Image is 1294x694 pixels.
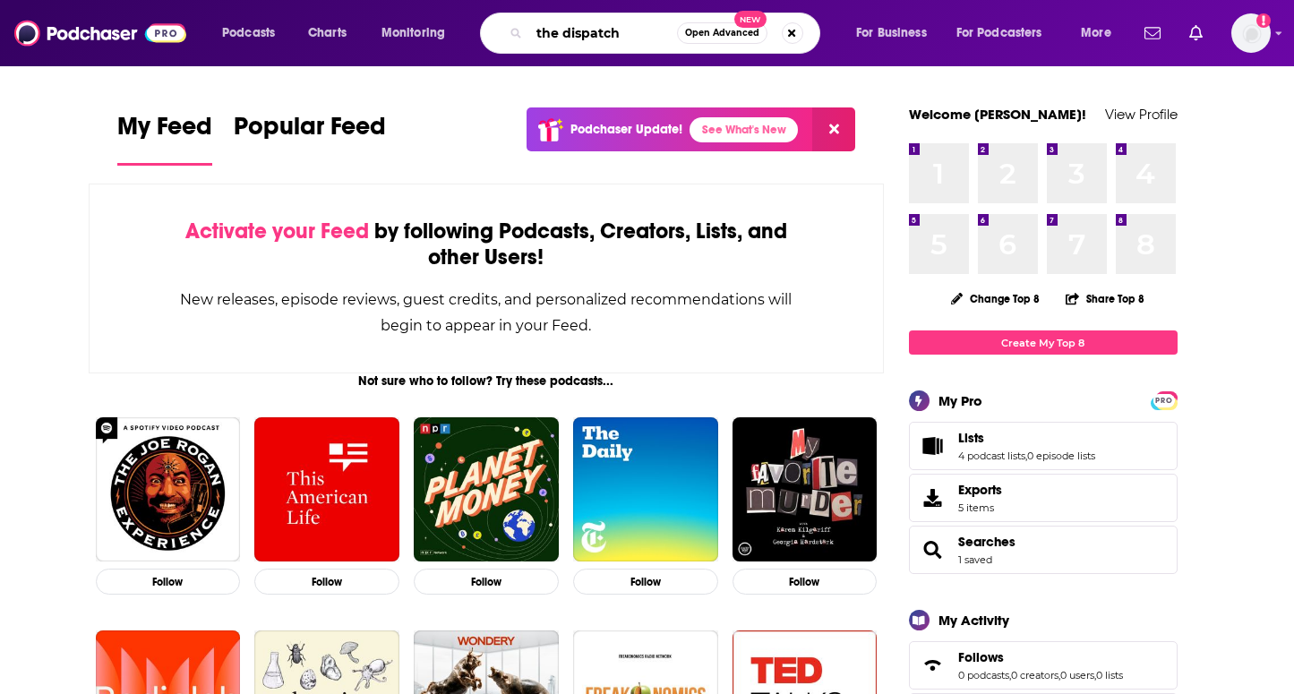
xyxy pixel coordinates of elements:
[915,433,951,458] a: Lists
[1231,13,1271,53] span: Logged in as CaseySL
[958,649,1004,665] span: Follows
[958,553,992,566] a: 1 saved
[185,218,369,244] span: Activate your Feed
[958,450,1025,462] a: 4 podcast lists
[909,526,1178,574] span: Searches
[1182,18,1210,48] a: Show notifications dropdown
[1025,450,1027,462] span: ,
[909,330,1178,355] a: Create My Top 8
[844,19,949,47] button: open menu
[308,21,347,46] span: Charts
[915,653,951,678] a: Follows
[497,13,837,54] div: Search podcasts, credits, & more...
[1153,394,1175,407] span: PRO
[573,569,718,595] button: Follow
[1231,13,1271,53] button: Show profile menu
[915,537,951,562] a: Searches
[958,649,1123,665] a: Follows
[938,612,1009,629] div: My Activity
[1068,19,1134,47] button: open menu
[529,19,677,47] input: Search podcasts, credits, & more...
[733,417,878,562] img: My Favorite Murder with Karen Kilgariff and Georgia Hardstark
[234,111,386,152] span: Popular Feed
[956,21,1042,46] span: For Podcasters
[685,29,759,38] span: Open Advanced
[1094,669,1096,681] span: ,
[909,106,1086,123] a: Welcome [PERSON_NAME]!
[958,534,1015,550] a: Searches
[938,392,982,409] div: My Pro
[945,19,1068,47] button: open menu
[117,111,212,152] span: My Feed
[210,19,298,47] button: open menu
[96,417,241,562] img: The Joe Rogan Experience
[117,111,212,166] a: My Feed
[1081,21,1111,46] span: More
[909,474,1178,522] a: Exports
[690,117,798,142] a: See What's New
[677,22,767,44] button: Open AdvancedNew
[958,501,1002,514] span: 5 items
[296,19,357,47] a: Charts
[1096,669,1123,681] a: 0 lists
[940,287,1051,310] button: Change Top 8
[1058,669,1060,681] span: ,
[573,417,718,562] img: The Daily
[1231,13,1271,53] img: User Profile
[254,417,399,562] img: This American Life
[958,430,984,446] span: Lists
[958,430,1095,446] a: Lists
[254,569,399,595] button: Follow
[909,641,1178,690] span: Follows
[915,485,951,510] span: Exports
[369,19,468,47] button: open menu
[570,122,682,137] p: Podchaser Update!
[734,11,767,28] span: New
[414,569,559,595] button: Follow
[381,21,445,46] span: Monitoring
[234,111,386,166] a: Popular Feed
[96,569,241,595] button: Follow
[14,16,186,50] img: Podchaser - Follow, Share and Rate Podcasts
[414,417,559,562] img: Planet Money
[1153,393,1175,407] a: PRO
[1027,450,1095,462] a: 0 episode lists
[909,422,1178,470] span: Lists
[1065,281,1145,316] button: Share Top 8
[179,218,794,270] div: by following Podcasts, Creators, Lists, and other Users!
[89,373,885,389] div: Not sure who to follow? Try these podcasts...
[222,21,275,46] span: Podcasts
[1009,669,1011,681] span: ,
[1105,106,1178,123] a: View Profile
[856,21,927,46] span: For Business
[1256,13,1271,28] svg: Add a profile image
[179,287,794,338] div: New releases, episode reviews, guest credits, and personalized recommendations will begin to appe...
[1060,669,1094,681] a: 0 users
[1137,18,1168,48] a: Show notifications dropdown
[958,482,1002,498] span: Exports
[1011,669,1058,681] a: 0 creators
[733,569,878,595] button: Follow
[958,669,1009,681] a: 0 podcasts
